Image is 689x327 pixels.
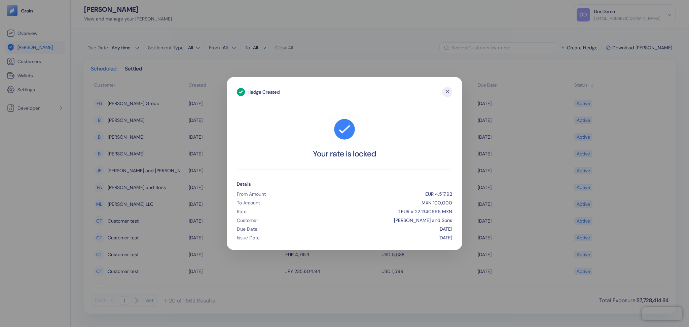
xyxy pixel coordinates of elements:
[438,235,452,240] span: [DATE]
[442,87,452,97] div: ✕
[248,90,280,94] div: Hedge Created
[237,192,266,196] span: From Amount
[642,307,682,320] iframe: Chatra live chat
[398,209,452,214] span: 1 EUR = 22.1340696 MXN
[237,227,257,231] span: Due Date
[237,235,260,240] span: Issue Date
[394,218,452,223] span: [PERSON_NAME] and Sons
[438,227,452,231] span: [DATE]
[237,200,260,205] span: To Amount
[237,218,258,223] span: Customer
[237,182,452,186] span: Details
[329,114,360,144] img: success
[425,192,452,196] span: EUR 4,517.92
[422,200,452,205] span: MXN 100,000
[313,150,376,158] div: Your rate is locked
[237,209,247,214] span: Rate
